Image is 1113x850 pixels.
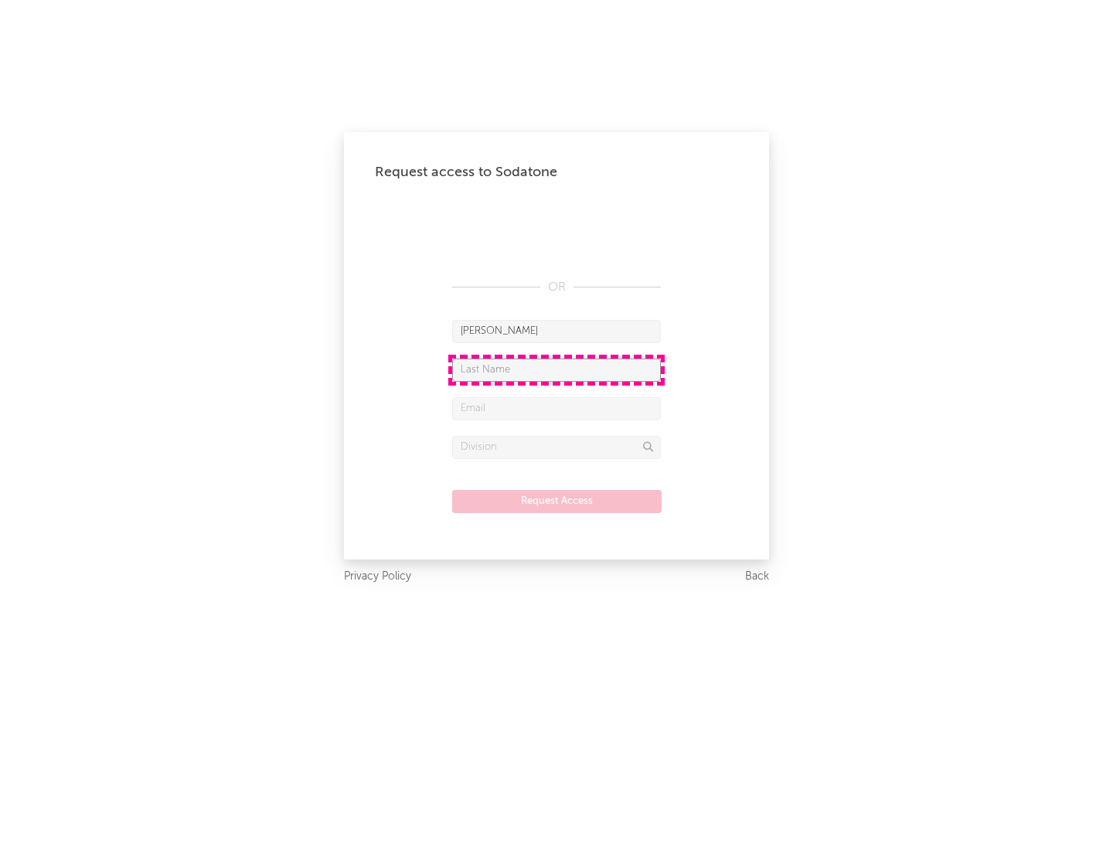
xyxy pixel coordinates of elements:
input: First Name [452,320,661,343]
button: Request Access [452,490,662,513]
input: Last Name [452,359,661,382]
input: Email [452,397,661,420]
div: OR [452,278,661,297]
a: Privacy Policy [344,567,411,586]
a: Back [745,567,769,586]
input: Division [452,436,661,459]
div: Request access to Sodatone [375,163,738,182]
